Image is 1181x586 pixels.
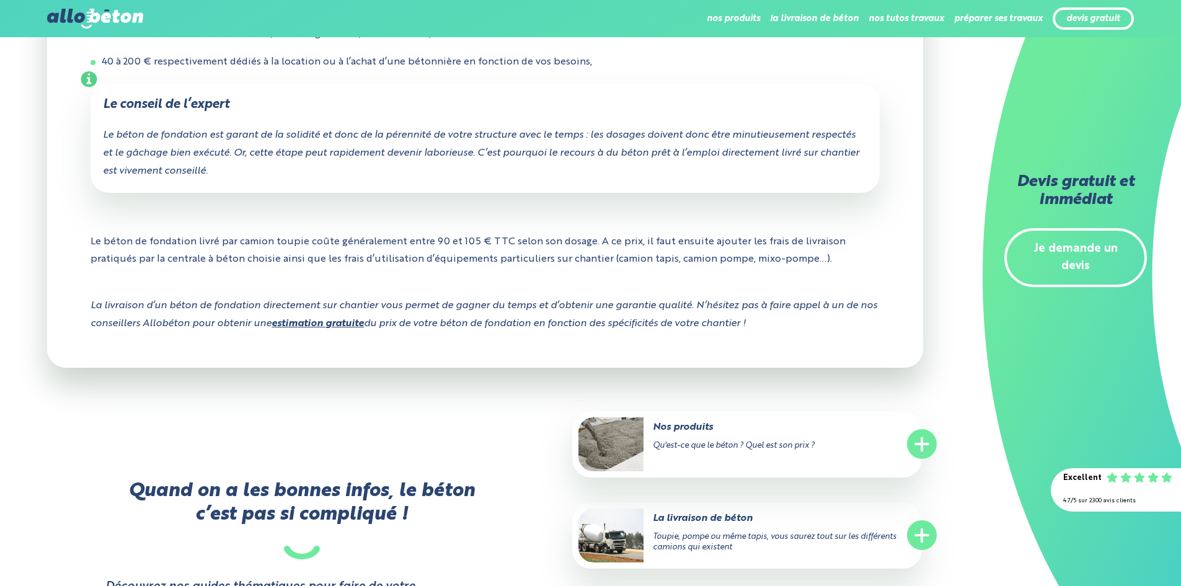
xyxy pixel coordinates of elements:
span: Toupie, pompe ou même tapis, vous saurez tout sur les différents camions qui existent [653,533,896,551]
h2: Devis gratuit et immédiat [1004,174,1147,210]
i: La livraison d’un béton de fondation directement sur chantier vous permet de gagner du temps et d... [91,301,877,329]
p: Quand on a les bonnes infos, le béton c’est pas si compliqué ! [105,479,498,559]
li: nos produits [707,4,760,33]
span: Qu'est-ce que le béton ? Quel est son prix ? [653,442,815,450]
a: Je demande un devis [1004,228,1147,288]
li: 40 à 200 € respectivement dédiés à la location ou à l’achat d’une bétonnière en fonction de vos b... [91,53,880,72]
a: devis gratuit [1066,14,1120,24]
img: Nos produits [578,417,644,471]
img: La livraison de béton [578,508,644,562]
a: estimation gratuite [272,319,364,329]
li: la livraison de béton [770,4,859,33]
i: Le béton de fondation est garant de la solidité et donc de la pérennité de votre structure avec l... [103,130,859,176]
img: allobéton [47,9,143,29]
i: Le conseil de l’expert [103,98,229,111]
li: nos tutos travaux [869,4,944,33]
p: Le béton de fondation livré par camion toupie coûte généralement entre 90 et 105 € TTC selon son ... [91,224,880,278]
li: préparer ses travaux [954,4,1043,33]
p: Nos produits [578,420,866,434]
p: La livraison de béton [578,512,866,525]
